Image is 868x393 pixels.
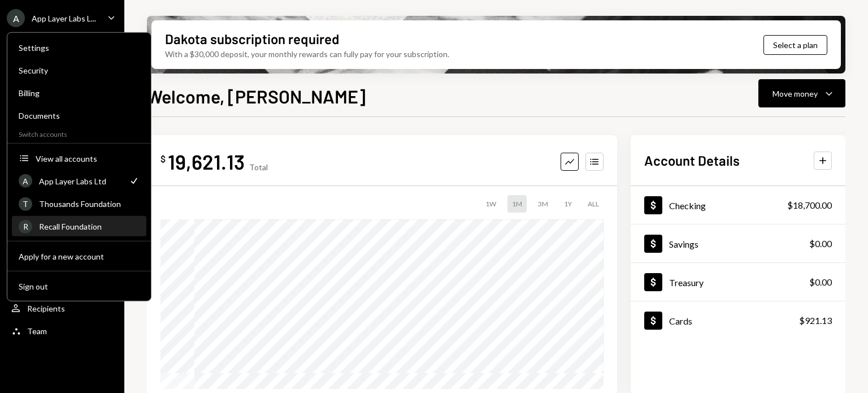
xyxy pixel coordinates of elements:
[249,162,268,172] div: Total
[12,247,146,267] button: Apply for a new account
[669,316,692,326] div: Cards
[12,193,146,214] a: TThousands Foundation
[32,14,96,23] div: App Layer Labs L...
[631,186,845,224] a: Checking$18,700.00
[772,88,818,100] div: Move money
[39,222,140,231] div: Recall Foundation
[809,275,832,289] div: $0.00
[12,37,146,58] a: Settings
[39,199,140,209] div: Thousands Foundation
[787,198,832,212] div: $18,700.00
[19,174,32,188] div: A
[669,277,704,288] div: Treasury
[631,224,845,262] a: Savings$0.00
[12,149,146,169] button: View all accounts
[19,219,32,233] div: R
[7,321,118,341] a: Team
[12,60,146,80] a: Security
[669,200,706,211] div: Checking
[7,298,118,318] a: Recipients
[19,197,32,210] div: T
[644,151,740,170] h2: Account Details
[168,149,245,174] div: 19,621.13
[583,195,604,213] div: ALL
[809,237,832,251] div: $0.00
[160,153,166,165] div: $
[165,29,339,48] div: Dakota subscription required
[19,111,140,120] div: Documents
[7,128,151,139] div: Switch accounts
[39,176,121,185] div: App Layer Labs Ltd
[799,314,832,327] div: $921.13
[27,326,47,336] div: Team
[533,195,553,213] div: 3M
[559,195,576,213] div: 1Y
[507,195,527,213] div: 1M
[669,239,698,249] div: Savings
[12,216,146,236] a: RRecall Foundation
[36,153,140,163] div: View all accounts
[763,35,827,55] button: Select a plan
[19,88,140,98] div: Billing
[147,85,366,107] h1: Welcome, [PERSON_NAME]
[165,48,449,60] div: With a $30,000 deposit, your monthly rewards can fully pay for your subscription.
[19,43,140,53] div: Settings
[631,263,845,301] a: Treasury$0.00
[7,9,25,27] div: A
[758,79,845,107] button: Move money
[12,277,146,297] button: Sign out
[27,304,65,313] div: Recipients
[631,301,845,339] a: Cards$921.13
[12,105,146,126] a: Documents
[19,66,140,75] div: Security
[12,83,146,103] a: Billing
[481,195,501,213] div: 1W
[19,281,140,291] div: Sign out
[19,251,140,261] div: Apply for a new account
